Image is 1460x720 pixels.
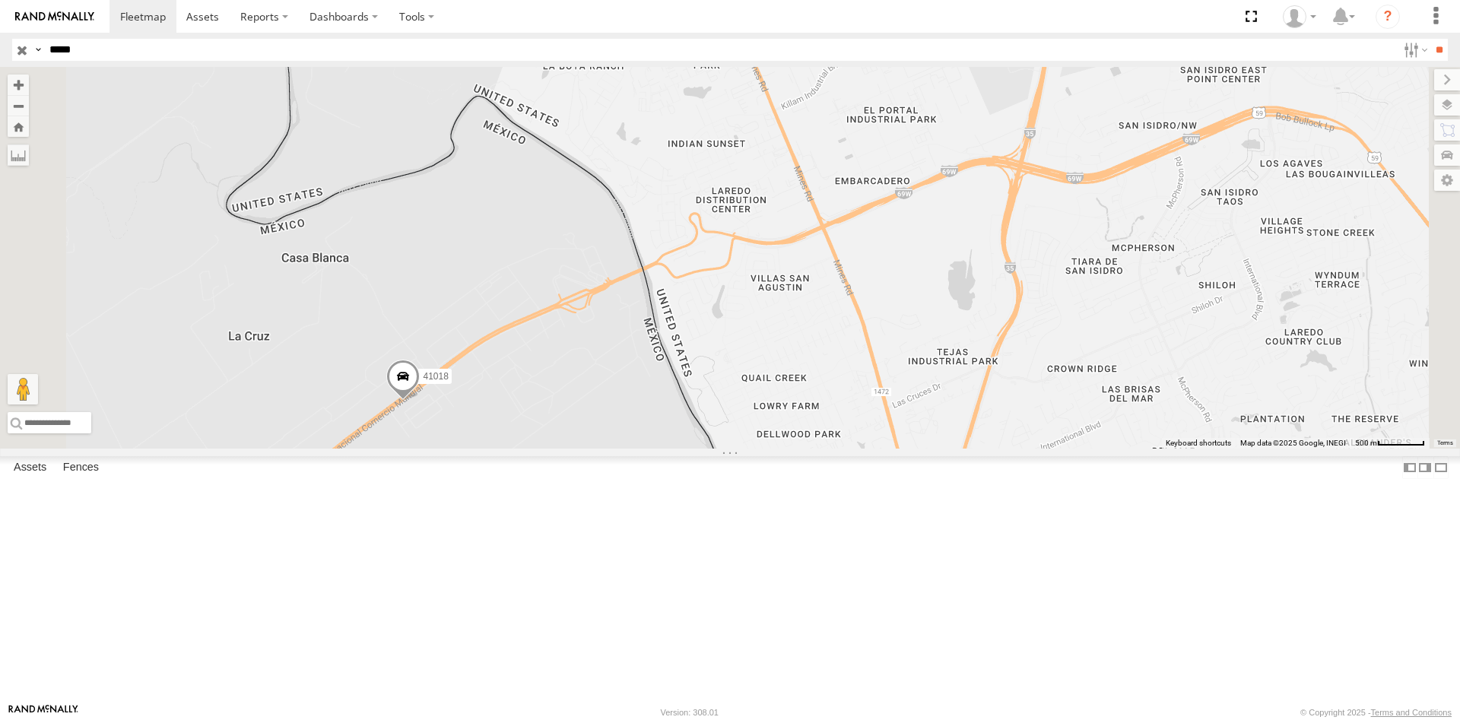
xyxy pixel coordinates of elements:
div: © Copyright 2025 - [1300,708,1452,717]
label: Dock Summary Table to the Left [1402,456,1417,478]
button: Keyboard shortcuts [1166,438,1231,449]
button: Map Scale: 500 m per 59 pixels [1350,438,1430,449]
label: Map Settings [1434,170,1460,191]
button: Drag Pegman onto the map to open Street View [8,374,38,404]
label: Search Filter Options [1398,39,1430,61]
div: Juan Lopez [1277,5,1322,28]
button: Zoom Home [8,116,29,137]
label: Search Query [32,39,44,61]
i: ? [1376,5,1400,29]
img: rand-logo.svg [15,11,94,22]
label: Assets [6,457,54,478]
label: Measure [8,144,29,166]
label: Hide Summary Table [1433,456,1449,478]
span: Map data ©2025 Google, INEGI [1240,439,1346,447]
button: Zoom out [8,95,29,116]
a: Terms (opens in new tab) [1437,440,1453,446]
label: Fences [56,457,106,478]
span: 41018 [423,371,448,382]
a: Visit our Website [8,705,78,720]
span: 500 m [1355,439,1377,447]
label: Dock Summary Table to the Right [1417,456,1433,478]
a: Terms and Conditions [1371,708,1452,717]
div: Version: 308.01 [661,708,719,717]
button: Zoom in [8,75,29,95]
